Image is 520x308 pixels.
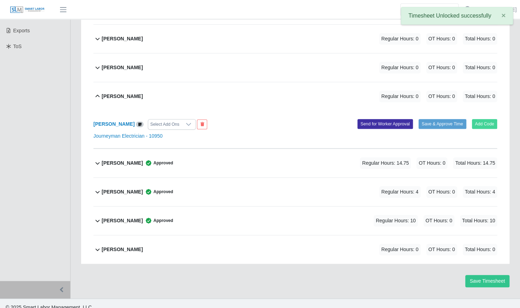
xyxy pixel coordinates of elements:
[463,244,497,255] span: Total Hours: 0
[102,159,143,167] b: [PERSON_NAME]
[102,246,143,253] b: [PERSON_NAME]
[379,186,421,198] span: Regular Hours: 4
[379,33,421,45] span: Regular Hours: 0
[426,62,457,73] span: OT Hours: 0
[379,91,421,102] span: Regular Hours: 0
[93,121,134,127] a: [PERSON_NAME]
[401,7,513,25] div: Timesheet Unlocked successfully
[426,244,457,255] span: OT Hours: 0
[379,62,421,73] span: Regular Hours: 0
[93,133,163,139] a: Journeyman Electrician - 10950
[501,11,506,19] span: ×
[148,119,182,129] div: Select Add Ons
[102,35,143,42] b: [PERSON_NAME]
[102,64,143,71] b: [PERSON_NAME]
[423,215,454,227] span: OT Hours: 0
[419,119,466,129] button: Save & Approve Time
[460,215,497,227] span: Total Hours: 10
[102,93,143,100] b: [PERSON_NAME]
[93,235,497,264] button: [PERSON_NAME] Regular Hours: 0 OT Hours: 0 Total Hours: 0
[13,44,22,49] span: ToS
[463,186,497,198] span: Total Hours: 4
[143,159,173,166] span: Approved
[463,62,497,73] span: Total Hours: 0
[426,33,457,45] span: OT Hours: 0
[10,6,45,14] img: SLM Logo
[93,207,497,235] button: [PERSON_NAME] Approved Regular Hours: 10 OT Hours: 0 Total Hours: 10
[143,217,173,224] span: Approved
[357,119,413,129] button: Send for Worker Approval
[93,149,497,177] button: [PERSON_NAME] Approved Regular Hours: 14.75 OT Hours: 0 Total Hours: 14.75
[360,157,411,169] span: Regular Hours: 14.75
[400,4,459,16] input: Search
[476,6,516,13] a: [PERSON_NAME]
[374,215,418,227] span: Regular Hours: 10
[472,119,498,129] button: Add Code
[93,25,497,53] button: [PERSON_NAME] Regular Hours: 0 OT Hours: 0 Total Hours: 0
[465,275,509,287] button: Save Timesheet
[379,244,421,255] span: Regular Hours: 0
[93,82,497,111] button: [PERSON_NAME] Regular Hours: 0 OT Hours: 0 Total Hours: 0
[93,178,497,206] button: [PERSON_NAME] Approved Regular Hours: 4 OT Hours: 0 Total Hours: 4
[102,217,143,224] b: [PERSON_NAME]
[416,157,447,169] span: OT Hours: 0
[426,186,457,198] span: OT Hours: 0
[136,121,144,127] a: View/Edit Notes
[13,28,30,33] span: Exports
[463,91,497,102] span: Total Hours: 0
[463,33,497,45] span: Total Hours: 0
[93,53,497,82] button: [PERSON_NAME] Regular Hours: 0 OT Hours: 0 Total Hours: 0
[143,188,173,195] span: Approved
[453,157,497,169] span: Total Hours: 14.75
[197,119,207,129] button: End Worker & Remove from the Timesheet
[426,91,457,102] span: OT Hours: 0
[102,188,143,196] b: [PERSON_NAME]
